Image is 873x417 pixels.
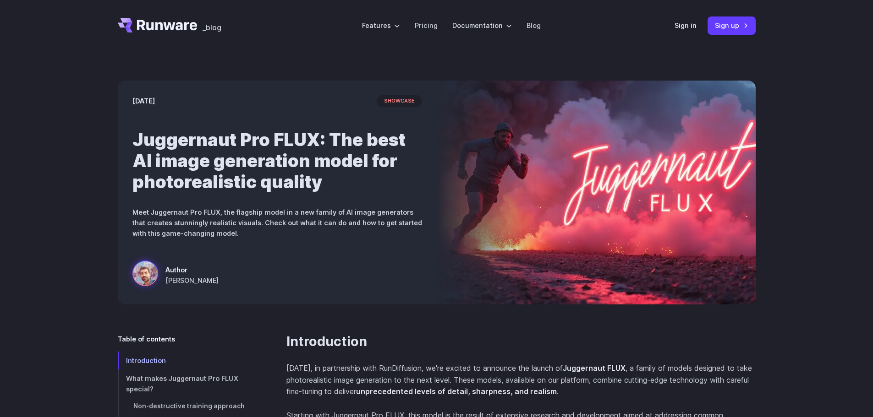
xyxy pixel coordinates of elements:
[356,387,557,396] strong: unprecedented levels of detail, sharpness, and realism
[132,260,219,290] a: creative ad image of powerful runner leaving a trail of pink smoke and sparks, speed, lights floa...
[286,334,367,350] a: Introduction
[133,402,245,410] span: Non-destructive training approach
[132,207,422,238] p: Meet Juggernaut Pro FLUX, the flagship model in a new family of AI image generators that creates ...
[118,398,257,415] a: Non-destructive training approach
[415,20,438,31] a: Pricing
[437,81,756,304] img: creative ad image of powerful runner leaving a trail of pink smoke and sparks, speed, lights floa...
[452,20,512,31] label: Documentation
[527,20,541,31] a: Blog
[165,265,219,275] span: Author
[118,352,257,369] a: Introduction
[563,363,626,373] strong: Juggernaut FLUX
[708,16,756,34] a: Sign up
[377,95,422,107] span: showcase
[132,96,155,106] time: [DATE]
[132,129,422,192] h1: Juggernaut Pro FLUX: The best AI image generation model for photorealistic quality
[118,18,198,32] a: Go to /
[675,20,697,31] a: Sign in
[203,24,221,31] span: _blog
[118,334,175,344] span: Table of contents
[126,374,238,393] span: What makes Juggernaut Pro FLUX special?
[126,357,166,364] span: Introduction
[165,275,219,286] span: [PERSON_NAME]
[203,18,221,32] a: _blog
[362,20,400,31] label: Features
[286,363,756,398] p: [DATE], in partnership with RunDiffusion, we're excited to announce the launch of , a family of m...
[118,369,257,398] a: What makes Juggernaut Pro FLUX special?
